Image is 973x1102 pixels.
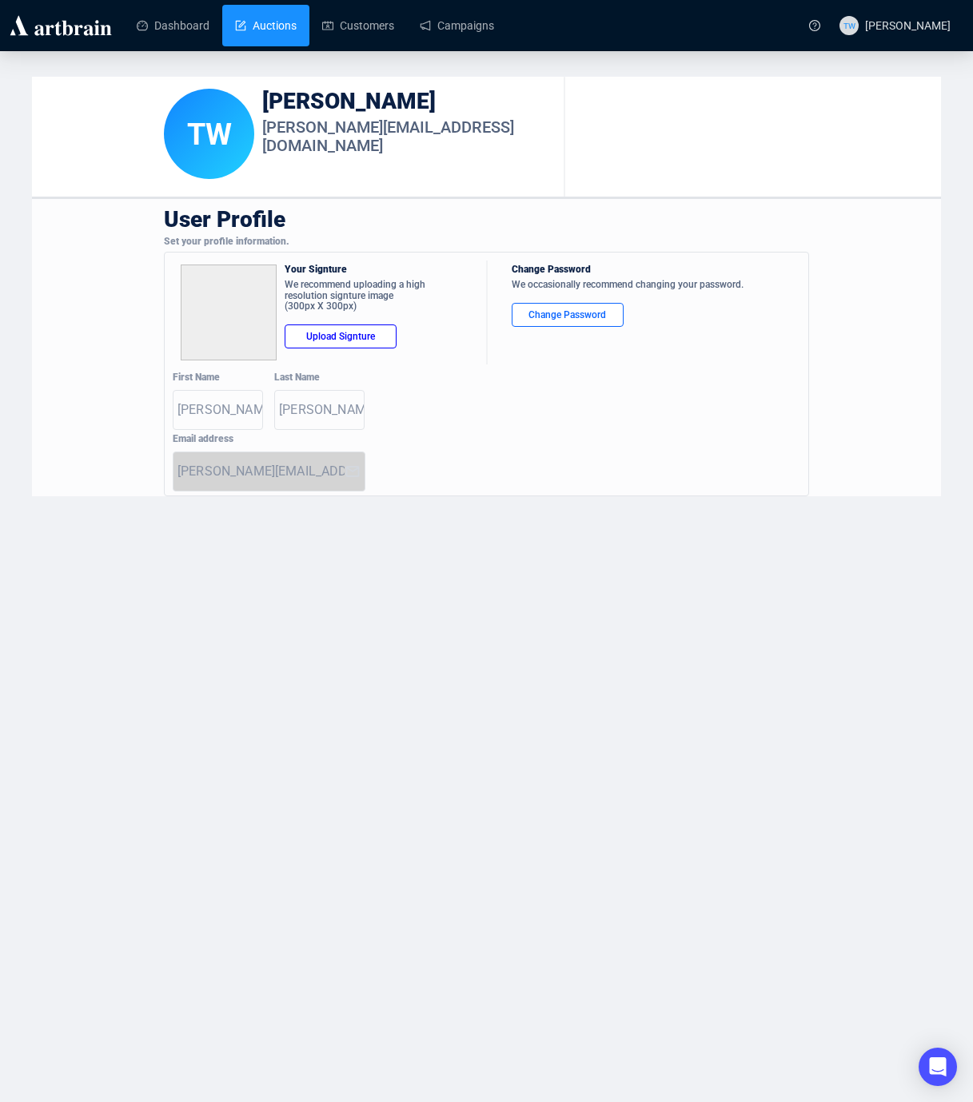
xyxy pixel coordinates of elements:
[274,372,363,388] div: Last Name
[512,280,744,295] div: We occasionally recommend changing your password.
[809,20,820,31] span: question-circle
[187,117,232,152] span: TW
[177,397,262,423] input: First Name
[322,5,394,46] a: Customers
[345,463,361,479] img: email.svg
[164,199,809,237] div: User Profile
[262,89,564,118] div: [PERSON_NAME]
[279,397,364,423] input: Last Name
[137,5,209,46] a: Dashboard
[285,324,397,348] button: Upload Signture
[235,5,297,46] a: Auctions
[177,459,345,484] input: Your Email
[262,118,564,159] div: [PERSON_NAME][EMAIL_ADDRESS][DOMAIN_NAME]
[164,89,254,179] div: Tim Woody
[525,307,610,323] div: Change Password
[420,5,494,46] a: Campaigns
[285,280,425,316] div: We recommend uploading a high resolution signture image (300px X 300px)
[173,372,261,388] div: First Name
[298,328,383,344] div: Upload Signture
[512,265,744,280] div: Change Password
[7,13,114,38] img: logo
[164,237,809,252] div: Set your profile information.
[865,19,951,32] span: [PERSON_NAME]
[285,265,486,280] div: Your Signture
[843,18,855,31] span: TW
[512,303,624,327] button: Change Password
[173,434,364,449] div: Email address
[919,1048,957,1086] div: Open Intercom Messenger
